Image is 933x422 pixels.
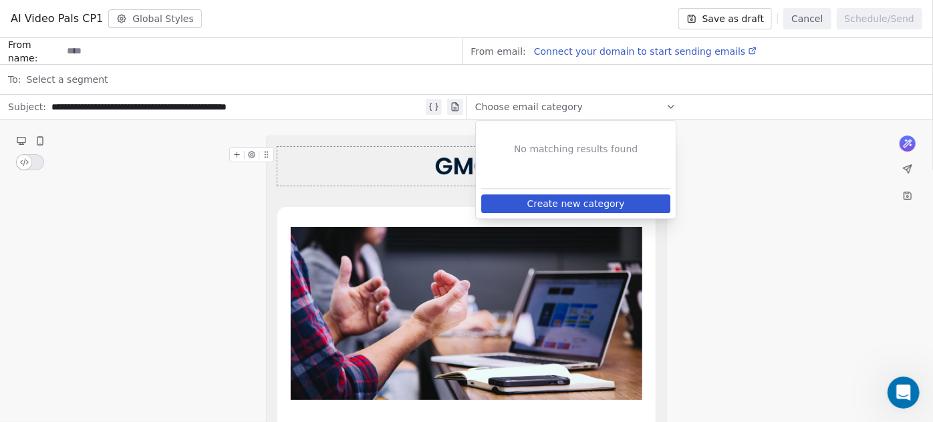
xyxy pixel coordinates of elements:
button: go back [9,5,34,31]
button: Global Styles [108,9,202,28]
div: You’ll get replies here and in your email:✉️[EMAIL_ADDRESS][DOMAIN_NAME]Our usual reply time🕒1 da... [11,169,219,270]
div: You’ll get replies here and in your email: ✉️ [21,177,209,229]
div: Fin says… [11,169,257,300]
button: Upload attachment [63,320,74,331]
b: 1 day [33,250,61,260]
iframe: Intercom live chat [888,377,920,409]
img: Profile image for Fin [38,7,59,29]
textarea: Message… [11,292,256,314]
span: Subject: [8,100,46,118]
span: To: [8,73,21,86]
span: From name: [8,38,61,65]
button: Create new category [481,194,670,213]
span: Choose email category [475,100,583,114]
span: From email: [471,45,526,58]
button: Schedule/Send [837,8,922,29]
button: Emoji picker [21,320,31,331]
div: I found your information on AppSumo. Can you offer me the same deal that [PERSON_NAME] just had g... [48,77,257,158]
div: I found your information on AppSumo. Can you offer me the same deal that [PERSON_NAME] just had g... [59,85,246,150]
button: Gif picker [42,320,53,331]
span: AI Video Pals CP1 [11,11,103,27]
div: Scott says… [11,77,257,169]
h1: Fin [65,13,81,23]
button: Home [233,5,259,31]
div: Fin • 59m ago [21,273,79,281]
button: Cancel [783,8,831,29]
button: Send a message… [229,314,251,336]
span: Select a segment [26,73,108,86]
span: Connect your domain to start sending emails [534,46,745,57]
button: Save as draft [678,8,773,29]
b: [EMAIL_ADDRESS][DOMAIN_NAME] [21,204,128,228]
div: Our usual reply time 🕒 [21,236,209,262]
div: No matching results found [476,121,676,178]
